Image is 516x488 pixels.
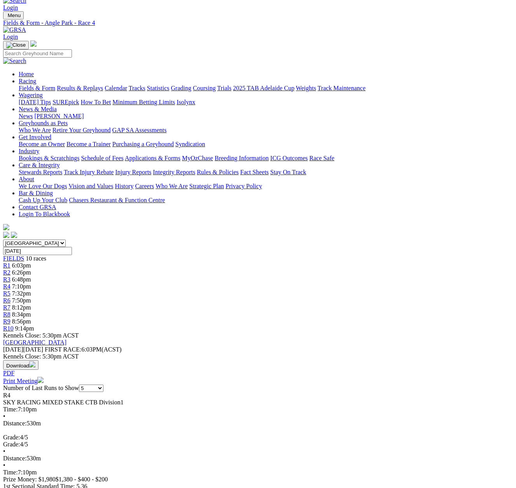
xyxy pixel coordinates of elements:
[129,85,145,91] a: Tracks
[26,255,46,262] span: 10 races
[112,141,174,147] a: Purchasing a Greyhound
[19,169,513,176] div: Care & Integrity
[3,41,29,49] button: Toggle navigation
[135,183,154,189] a: Careers
[112,99,175,105] a: Minimum Betting Limits
[3,399,513,406] div: SKY RACING MIXED STAKE CTB Division1
[19,120,68,126] a: Greyhounds as Pets
[296,85,316,91] a: Weights
[171,85,191,91] a: Grading
[19,92,43,98] a: Wagering
[147,85,170,91] a: Statistics
[19,169,62,175] a: Stewards Reports
[3,33,18,40] a: Login
[3,325,14,332] a: R10
[3,413,5,420] span: •
[56,476,108,483] span: $1,380 - $400 - $200
[3,276,10,283] span: R3
[3,441,513,448] div: 4/5
[12,297,31,304] span: 7:50pm
[197,169,239,175] a: Rules & Policies
[309,155,334,161] a: Race Safe
[182,155,213,161] a: MyOzChase
[156,183,188,189] a: Who We Are
[64,169,114,175] a: Track Injury Rebate
[3,297,10,304] span: R6
[19,85,513,92] div: Racing
[52,127,111,133] a: Retire Your Greyhound
[318,85,366,91] a: Track Maintenance
[81,155,123,161] a: Schedule of Fees
[3,406,513,413] div: 7:10pm
[153,169,195,175] a: Integrity Reports
[115,169,151,175] a: Injury Reports
[3,346,23,353] span: [DATE]
[226,183,262,189] a: Privacy Policy
[3,385,513,392] div: Number of Last Runs to Show
[3,19,513,26] a: Fields & Form - Angle Park - Race 4
[3,462,5,469] span: •
[19,71,34,77] a: Home
[270,155,308,161] a: ICG Outcomes
[3,370,14,376] a: PDF
[3,476,513,483] div: Prize Money: $1,980
[29,361,35,367] img: download.svg
[12,262,31,269] span: 6:03pm
[3,283,10,290] a: R4
[19,113,33,119] a: News
[3,455,513,462] div: 530m
[3,406,18,413] span: Time:
[270,169,306,175] a: Stay On Track
[3,420,26,427] span: Distance:
[115,183,133,189] a: History
[3,434,20,441] span: Grade:
[6,42,26,48] img: Close
[3,318,10,325] a: R9
[3,255,24,262] span: FIELDS
[69,197,165,203] a: Chasers Restaurant & Function Centre
[11,232,17,238] img: twitter.svg
[3,247,72,255] input: Select date
[34,113,84,119] a: [PERSON_NAME]
[3,370,513,377] div: Download
[19,197,67,203] a: Cash Up Your Club
[233,85,294,91] a: 2025 TAB Adelaide Cup
[45,346,122,353] span: 6:03PM(ACST)
[3,262,10,269] span: R1
[57,85,103,91] a: Results & Replays
[15,325,34,332] span: 9:14pm
[19,204,56,210] a: Contact GRSA
[3,232,9,238] img: facebook.svg
[3,58,26,65] img: Search
[12,283,31,290] span: 7:10pm
[19,148,39,154] a: Industry
[3,269,10,276] a: R2
[112,127,167,133] a: GAP SA Assessments
[8,12,21,18] span: Menu
[12,304,31,311] span: 8:12pm
[19,99,513,106] div: Wagering
[19,162,60,168] a: Care & Integrity
[3,448,5,455] span: •
[3,434,513,441] div: 4/5
[3,49,72,58] input: Search
[3,304,10,311] span: R7
[3,311,10,318] a: R8
[37,377,44,383] img: printer.svg
[3,392,10,399] span: R4
[12,311,31,318] span: 8:34pm
[19,113,513,120] div: News & Media
[66,141,111,147] a: Become a Trainer
[193,85,216,91] a: Coursing
[105,85,127,91] a: Calendar
[217,85,231,91] a: Trials
[240,169,269,175] a: Fact Sheets
[12,290,31,297] span: 7:32pm
[12,276,31,283] span: 6:48pm
[175,141,205,147] a: Syndication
